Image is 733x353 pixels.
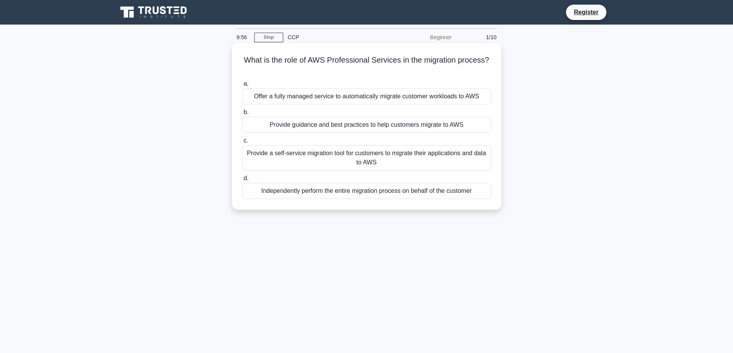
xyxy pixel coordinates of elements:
[244,137,248,144] span: c.
[242,117,491,133] div: Provide guidance and best practices to help customers migrate to AWS
[456,30,501,45] div: 1/10
[389,30,456,45] div: Beginner
[254,33,283,42] a: Stop
[569,7,603,17] a: Register
[244,109,249,115] span: b.
[283,30,389,45] div: CCP
[241,55,492,75] h5: What is the role of AWS Professional Services in the migration process?
[242,145,491,171] div: Provide a self-service migration tool for customers to migrate their applications and data to AWS
[244,80,249,87] span: a.
[242,183,491,199] div: Independently perform the entire migration process on behalf of the customer
[242,88,491,104] div: Offer a fully managed service to automatically migrate customer workloads to AWS
[232,30,254,45] div: 9:56
[244,175,249,181] span: d.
